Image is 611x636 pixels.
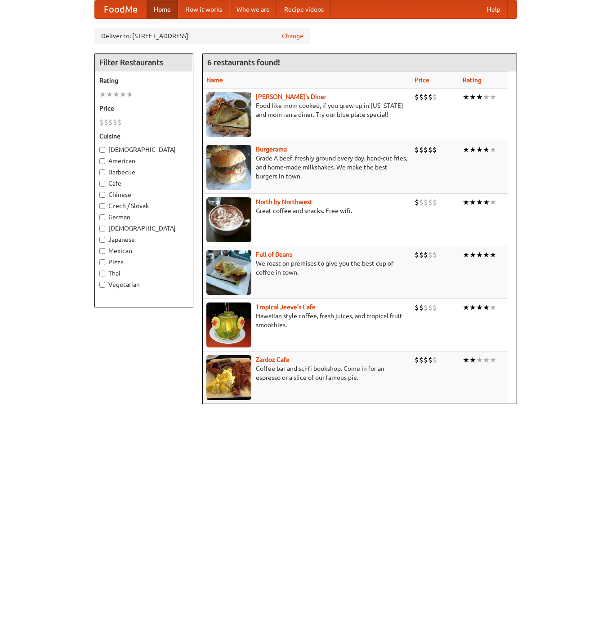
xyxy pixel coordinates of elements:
[415,197,419,207] li: $
[476,355,483,365] li: ★
[428,355,433,365] li: $
[490,197,496,207] li: ★
[99,237,105,243] input: Japanese
[428,197,433,207] li: $
[483,250,490,260] li: ★
[206,101,407,119] p: Food like mom cooked, if you grew up in [US_STATE] and mom ran a diner. Try our blue plate special!
[463,250,469,260] li: ★
[99,132,188,141] h5: Cuisine
[206,250,251,295] img: beans.jpg
[99,181,105,187] input: Cafe
[424,355,428,365] li: $
[424,302,428,312] li: $
[99,158,105,164] input: American
[99,269,188,278] label: Thai
[99,168,188,177] label: Barbecue
[99,259,105,265] input: Pizza
[424,145,428,155] li: $
[476,92,483,102] li: ★
[99,248,105,254] input: Mexican
[99,192,105,198] input: Chinese
[476,250,483,260] li: ★
[206,154,407,181] p: Grade A beef, freshly ground every day, hand-cut fries, and home-made milkshakes. We make the bes...
[433,197,437,207] li: $
[463,302,469,312] li: ★
[99,147,105,153] input: [DEMOGRAPHIC_DATA]
[490,92,496,102] li: ★
[419,355,424,365] li: $
[99,214,105,220] input: German
[476,302,483,312] li: ★
[207,58,280,67] ng-pluralize: 6 restaurants found!
[415,92,419,102] li: $
[480,0,508,18] a: Help
[490,250,496,260] li: ★
[469,197,476,207] li: ★
[483,145,490,155] li: ★
[99,213,188,222] label: German
[99,258,188,267] label: Pizza
[99,104,188,113] h5: Price
[206,259,407,277] p: We roast on premises to give you the best cup of coffee in town.
[433,92,437,102] li: $
[147,0,178,18] a: Home
[469,302,476,312] li: ★
[99,190,188,199] label: Chinese
[99,89,106,99] li: ★
[428,250,433,260] li: $
[415,145,419,155] li: $
[95,53,193,71] h4: Filter Restaurants
[469,355,476,365] li: ★
[256,251,292,258] a: Full of Beans
[104,117,108,127] li: $
[415,250,419,260] li: $
[483,92,490,102] li: ★
[99,282,105,288] input: Vegetarian
[424,250,428,260] li: $
[415,76,429,84] a: Price
[483,302,490,312] li: ★
[126,89,133,99] li: ★
[419,197,424,207] li: $
[256,93,326,100] b: [PERSON_NAME]'s Diner
[106,89,113,99] li: ★
[206,311,407,329] p: Hawaiian style coffee, fresh juices, and tropical fruit smoothies.
[95,0,147,18] a: FoodMe
[277,0,331,18] a: Recipe videos
[256,198,312,205] b: North by Northwest
[424,92,428,102] li: $
[419,145,424,155] li: $
[419,250,424,260] li: $
[490,145,496,155] li: ★
[476,145,483,155] li: ★
[99,271,105,276] input: Thai
[433,302,437,312] li: $
[99,179,188,188] label: Cafe
[120,89,126,99] li: ★
[99,145,188,154] label: [DEMOGRAPHIC_DATA]
[419,92,424,102] li: $
[99,156,188,165] label: American
[463,76,482,84] a: Rating
[463,145,469,155] li: ★
[433,355,437,365] li: $
[463,197,469,207] li: ★
[256,356,290,363] b: Zardoz Cafe
[99,235,188,244] label: Japanese
[256,303,316,311] b: Tropical Jeeve's Cafe
[206,197,251,242] img: north.jpg
[483,355,490,365] li: ★
[415,302,419,312] li: $
[99,224,188,233] label: [DEMOGRAPHIC_DATA]
[113,89,120,99] li: ★
[419,302,424,312] li: $
[94,28,310,44] div: Deliver to: [STREET_ADDRESS]
[206,364,407,382] p: Coffee bar and sci-fi bookshop. Come in for an espresso or a slice of our famous pie.
[229,0,277,18] a: Who we are
[108,117,113,127] li: $
[256,146,287,153] b: Burgerama
[117,117,122,127] li: $
[490,355,496,365] li: ★
[178,0,229,18] a: How it works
